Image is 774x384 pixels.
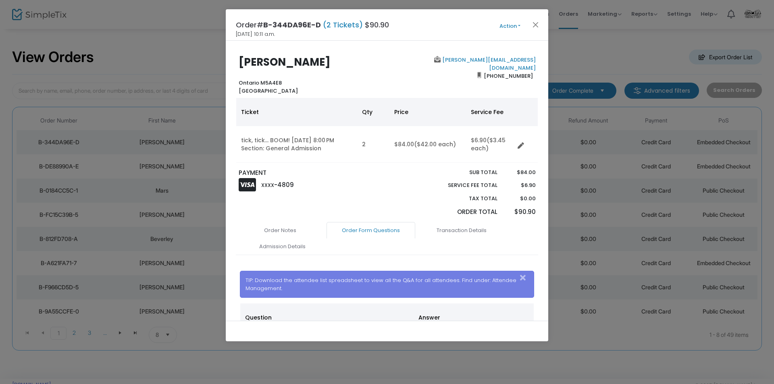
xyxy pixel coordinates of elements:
th: Qty [357,98,389,126]
th: Price [389,98,466,126]
a: Transaction Details [417,222,506,239]
button: Close [518,271,534,284]
span: XXXX [261,182,274,189]
div: TIP: Download the attendee list spreadsheet to view all the Q&A for all attendees. Find under: At... [240,271,535,298]
button: Close [531,19,541,30]
p: Tax Total [429,195,497,203]
span: (2 Tickets) [321,20,365,30]
td: $84.00 [389,126,466,163]
p: $0.00 [505,195,535,203]
th: Service Fee [466,98,514,126]
button: Action [486,22,534,31]
p: $90.90 [505,208,535,217]
span: B-344DA96E-D [263,20,321,30]
span: [DATE] 10:11 a.m. [236,30,275,38]
span: [PHONE_NUMBER] [481,69,536,82]
h4: Order# $90.90 [236,19,389,30]
span: -4809 [274,181,294,189]
p: Sub total [429,168,497,176]
b: [PERSON_NAME] [239,55,331,69]
span: ($42.00 each) [414,140,456,148]
b: Ontario M5A4E8 [GEOGRAPHIC_DATA] [239,79,298,95]
td: tick, tick... BOOM! [DATE] 8:00 PM Section: General Admission [236,126,357,163]
th: Question [240,303,414,332]
th: Ticket [236,98,357,126]
p: Order Total [429,208,497,217]
a: [PERSON_NAME][EMAIL_ADDRESS][DOMAIN_NAME] [441,56,536,72]
p: PAYMENT [239,168,383,178]
a: Admission Details [238,238,327,255]
td: $6.90 [466,126,514,163]
div: Data table [236,98,538,163]
a: Order Form Questions [327,222,415,239]
td: 2 [357,126,389,163]
p: $6.90 [505,181,535,189]
th: Answer [414,303,529,332]
p: Service Fee Total [429,181,497,189]
span: ($3.45 each) [471,136,506,152]
p: $84.00 [505,168,535,176]
a: Order Notes [236,222,325,239]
